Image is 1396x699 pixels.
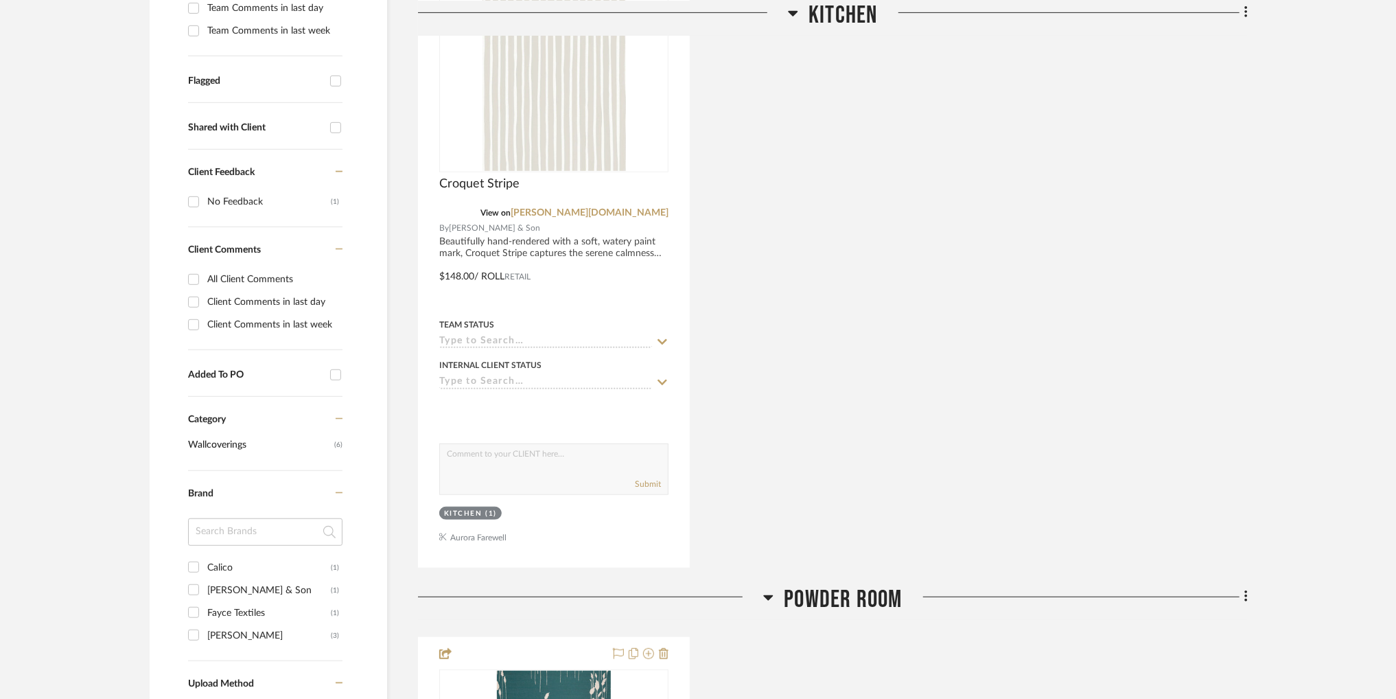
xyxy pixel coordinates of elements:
input: Search Brands [188,518,342,546]
div: No Feedback [207,191,331,213]
div: Internal Client Status [439,359,542,371]
div: (1) [331,191,339,213]
div: (1) [331,580,339,601]
div: (1) [331,557,339,579]
input: Type to Search… [439,336,652,349]
div: All Client Comments [207,268,339,290]
div: (3) [331,625,339,647]
span: Client Feedback [188,168,255,177]
div: [PERSON_NAME] [207,625,331,647]
div: (1) [486,509,498,519]
div: Team Status [439,319,494,331]
a: [PERSON_NAME][DOMAIN_NAME] [511,208,668,218]
div: Client Comments in last week [207,314,339,336]
span: View on [480,209,511,217]
div: Flagged [188,76,323,87]
div: [PERSON_NAME] & Son [207,580,331,601]
span: Croquet Stripe [439,176,520,192]
span: By [439,222,449,235]
span: Upload Method [188,679,254,689]
div: Fayce Textiles [207,602,331,624]
span: Brand [188,489,213,499]
span: Client Comments [188,245,261,255]
div: Shared with Client [188,122,323,134]
span: (6) [334,434,342,456]
span: Wallcoverings [188,433,331,457]
button: Submit [635,478,661,490]
span: [PERSON_NAME] & Son [449,222,540,235]
span: Powder Room [784,585,902,615]
div: Calico [207,557,331,579]
div: Kitchen [444,509,482,519]
input: Type to Search… [439,376,652,389]
div: Team Comments in last week [207,20,339,42]
div: Added To PO [188,369,323,381]
span: Category [188,414,226,426]
div: Client Comments in last day [207,291,339,313]
div: (1) [331,602,339,624]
